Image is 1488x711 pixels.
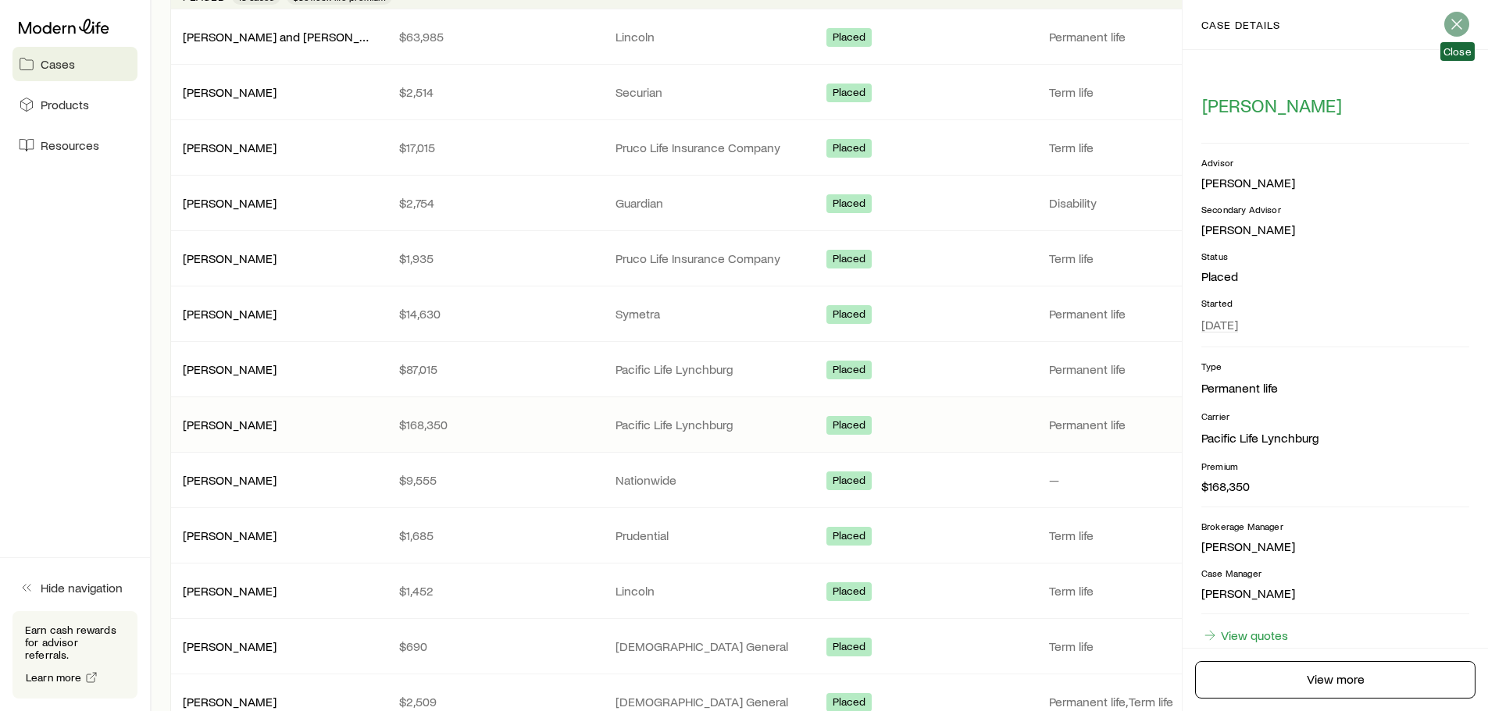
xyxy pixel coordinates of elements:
[1202,94,1342,116] span: [PERSON_NAME]
[833,363,866,379] span: Placed
[1201,250,1469,262] p: Status
[1201,410,1469,422] p: Carrier
[12,47,137,81] a: Cases
[833,197,866,213] span: Placed
[399,361,591,377] p: $87,015
[1195,661,1476,699] a: View more
[183,694,277,710] div: [PERSON_NAME]
[1201,317,1238,332] span: [DATE]
[1201,428,1469,447] li: Pacific Life Lynchburg
[399,417,591,432] p: $168,350
[616,84,807,100] p: Securian
[26,672,82,683] span: Learn more
[1049,583,1240,599] p: Term life
[1201,520,1469,532] p: Brokerage Manager
[616,306,807,322] p: Symetra
[183,140,277,155] a: [PERSON_NAME]
[41,97,89,112] span: Products
[12,571,137,605] button: Hide navigation
[183,361,277,376] a: [PERSON_NAME]
[1049,694,1240,709] p: Permanent life, Term life
[616,583,807,599] p: Lincoln
[183,29,411,44] a: [PERSON_NAME] and [PERSON_NAME] +1
[833,86,866,102] span: Placed
[1201,539,1469,554] p: [PERSON_NAME]
[1201,360,1469,372] p: Type
[183,195,277,210] a: [PERSON_NAME]
[183,84,277,99] a: [PERSON_NAME]
[399,528,591,543] p: $1,685
[1049,29,1240,44] p: Permanent life
[399,140,591,155] p: $17,015
[616,638,807,654] p: [DEMOGRAPHIC_DATA] General
[183,638,277,653] a: [PERSON_NAME]
[12,611,137,699] div: Earn cash rewards for advisor referrals.Learn more
[183,472,277,487] a: [PERSON_NAME]
[1049,140,1240,155] p: Term life
[1201,222,1295,238] div: [PERSON_NAME]
[1201,478,1469,494] p: $168,350
[12,87,137,122] a: Products
[1049,472,1240,488] p: —
[183,528,277,544] div: [PERSON_NAME]
[399,472,591,488] p: $9,555
[399,638,591,654] p: $690
[1201,156,1469,169] p: Advisor
[183,638,277,655] div: [PERSON_NAME]
[399,306,591,322] p: $14,630
[183,694,277,709] a: [PERSON_NAME]
[183,417,277,433] div: [PERSON_NAME]
[833,141,866,158] span: Placed
[1049,195,1240,211] p: Disability
[1049,251,1240,266] p: Term life
[183,251,277,265] a: [PERSON_NAME]
[833,252,866,268] span: Placed
[1201,627,1289,644] a: View quotes
[1201,379,1469,397] li: Permanent life
[1201,585,1469,601] p: [PERSON_NAME]
[833,418,866,435] span: Placed
[833,640,866,656] span: Placed
[183,417,277,432] a: [PERSON_NAME]
[1201,94,1343,118] button: [PERSON_NAME]
[833,529,866,546] span: Placed
[183,195,277,212] div: [PERSON_NAME]
[183,306,277,321] a: [PERSON_NAME]
[616,195,807,211] p: Guardian
[183,306,277,322] div: [PERSON_NAME]
[399,583,591,599] p: $1,452
[1443,45,1472,58] span: Close
[399,84,591,100] p: $2,514
[399,694,591,709] p: $2,509
[1201,19,1280,31] p: case details
[41,137,99,153] span: Resources
[1049,84,1240,100] p: Term life
[41,56,75,72] span: Cases
[12,128,137,162] a: Resources
[616,417,807,432] p: Pacific Life Lynchburg
[1049,638,1240,654] p: Term life
[183,29,374,45] div: [PERSON_NAME] and [PERSON_NAME] +1
[1201,203,1469,215] p: Secondary Advisor
[1201,460,1469,472] p: Premium
[183,361,277,378] div: [PERSON_NAME]
[1049,306,1240,322] p: Permanent life
[1201,175,1295,191] div: [PERSON_NAME]
[183,528,277,542] a: [PERSON_NAME]
[616,251,807,266] p: Pruco Life Insurance Company
[399,251,591,266] p: $1,935
[833,474,866,490] span: Placed
[1049,417,1240,432] p: Permanent life
[25,624,125,661] p: Earn cash rewards for advisor referrals.
[616,694,807,709] p: [DEMOGRAPHIC_DATA] General
[616,472,807,488] p: Nationwide
[41,580,123,595] span: Hide navigation
[399,195,591,211] p: $2,754
[183,84,277,101] div: [PERSON_NAME]
[616,29,807,44] p: Lincoln
[183,251,277,267] div: [PERSON_NAME]
[183,583,277,599] div: [PERSON_NAME]
[183,472,277,489] div: [PERSON_NAME]
[833,585,866,601] span: Placed
[616,528,807,543] p: Prudential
